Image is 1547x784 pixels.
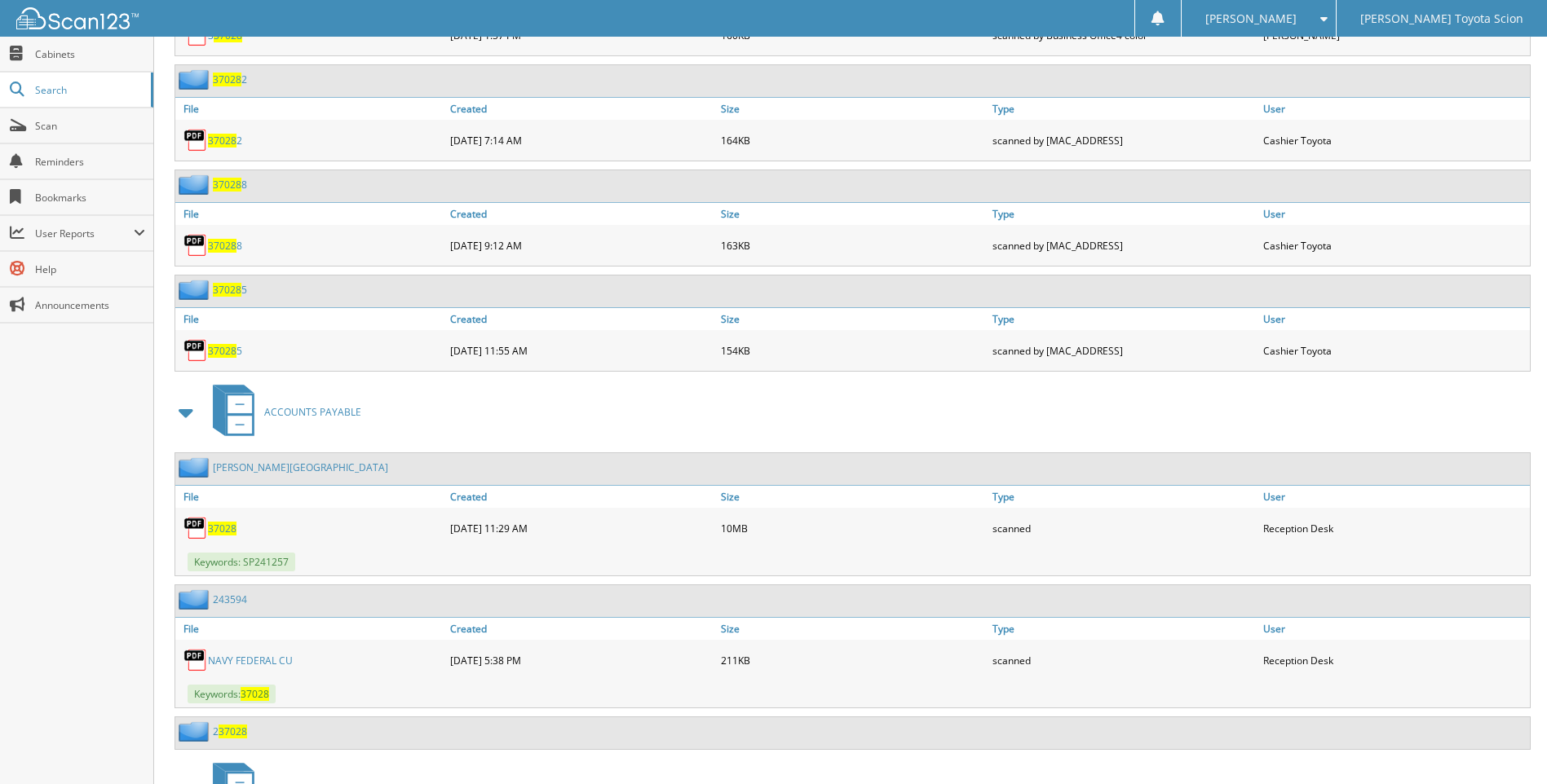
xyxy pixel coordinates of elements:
[208,344,242,358] a: 370285
[188,685,276,703] span: Keywords:
[717,644,988,676] div: 211KB
[183,516,208,540] img: PDF.png
[213,592,247,606] a: 243594
[175,203,446,225] a: File
[175,486,446,508] a: File
[179,174,213,195] img: folder2.png
[213,73,247,86] a: 370282
[717,203,988,225] a: Size
[1259,512,1530,544] div: Reception Desk
[208,344,236,358] span: 37028
[446,229,717,262] div: [DATE] 9:12 AM
[35,83,143,97] span: Search
[1259,124,1530,156] div: Cashier Toyota
[1259,98,1530,120] a: User
[1259,229,1530,262] div: Cashier Toyota
[35,227,134,240] span: User Reports
[988,334,1259,367] div: scanned by [MAC_ADDRESS]
[988,486,1259,508] a: Type
[35,119,145,133] span: Scan
[183,128,208,152] img: PDF.png
[35,191,145,205] span: Bookmarks
[717,334,988,367] div: 154KB
[264,405,361,419] span: ACCOUNTS PAYABLE
[179,589,213,610] img: folder2.png
[175,308,446,330] a: File
[188,553,295,571] span: Keywords: SP241257
[213,460,388,474] a: [PERSON_NAME][GEOGRAPHIC_DATA]
[183,648,208,672] img: PDF.png
[988,644,1259,676] div: scanned
[35,155,145,169] span: Reminders
[35,47,145,61] span: Cabinets
[208,654,293,667] a: NAVY FEDERAL CU
[203,380,361,444] a: ACCOUNTS PAYABLE
[446,203,717,225] a: Created
[179,721,213,742] img: folder2.png
[1259,203,1530,225] a: User
[988,618,1259,640] a: Type
[1259,644,1530,676] div: Reception Desk
[175,618,446,640] a: File
[208,239,236,253] span: 37028
[183,233,208,258] img: PDF.png
[446,644,717,676] div: [DATE] 5:38 PM
[213,73,241,86] span: 37028
[717,98,988,120] a: Size
[1205,14,1297,24] span: [PERSON_NAME]
[213,283,247,297] a: 370285
[208,134,242,148] a: 370282
[988,124,1259,156] div: scanned by [MAC_ADDRESS]
[446,334,717,367] div: [DATE] 11:55 AM
[1259,486,1530,508] a: User
[219,725,247,738] span: 37028
[35,298,145,312] span: Announcements
[446,486,717,508] a: Created
[179,457,213,478] img: folder2.png
[1259,618,1530,640] a: User
[208,522,236,535] a: 37028
[988,229,1259,262] div: scanned by [MAC_ADDRESS]
[213,178,247,192] a: 370288
[1465,706,1547,784] iframe: Chat Widget
[208,239,242,253] a: 370288
[446,124,717,156] div: [DATE] 7:14 AM
[1259,308,1530,330] a: User
[213,178,241,192] span: 37028
[446,618,717,640] a: Created
[717,486,988,508] a: Size
[988,203,1259,225] a: Type
[446,512,717,544] div: [DATE] 11:29 AM
[988,98,1259,120] a: Type
[717,308,988,330] a: Size
[446,308,717,330] a: Created
[16,7,139,29] img: scan123-logo-white.svg
[35,262,145,276] span: Help
[241,687,269,701] span: 37028
[179,69,213,90] img: folder2.png
[213,725,247,738] a: 237028
[213,283,241,297] span: 37028
[183,338,208,363] img: PDF.png
[179,280,213,300] img: folder2.png
[175,98,446,120] a: File
[208,134,236,148] span: 37028
[717,124,988,156] div: 164KB
[446,98,717,120] a: Created
[988,512,1259,544] div: scanned
[717,618,988,640] a: Size
[1360,14,1523,24] span: [PERSON_NAME] Toyota Scion
[717,229,988,262] div: 163KB
[1259,334,1530,367] div: Cashier Toyota
[717,512,988,544] div: 10MB
[988,308,1259,330] a: Type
